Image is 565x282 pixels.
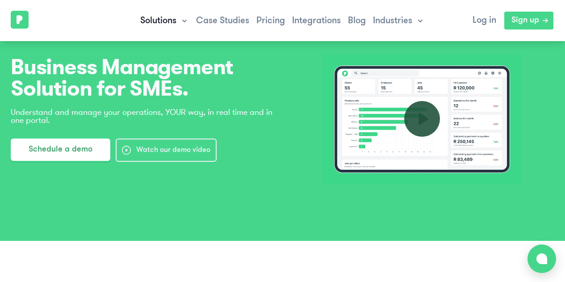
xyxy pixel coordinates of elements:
span: Industries [373,16,412,26]
a: Log in [465,11,503,30]
button: Solutions [140,16,189,26]
button: industry [322,55,522,184]
a: Industries [373,16,425,26]
img: bubble-icon [536,253,547,264]
span: Sign up [511,15,539,26]
img: PiCortex [11,11,29,29]
span: Watch our demo video [136,145,210,156]
button: Watch our demo video [116,139,217,162]
button: Schedule a demo [11,139,110,161]
span: Business Management Solution for SMEs. [11,56,276,99]
p: Understand and manage your operations, YOUR way, in real time and in one portal. [11,108,276,124]
a: Pricing [256,17,285,25]
span: Solutions [140,16,176,26]
a: Case Studies [196,17,249,25]
a: Blog [348,17,366,25]
a: Integrations [292,17,341,25]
